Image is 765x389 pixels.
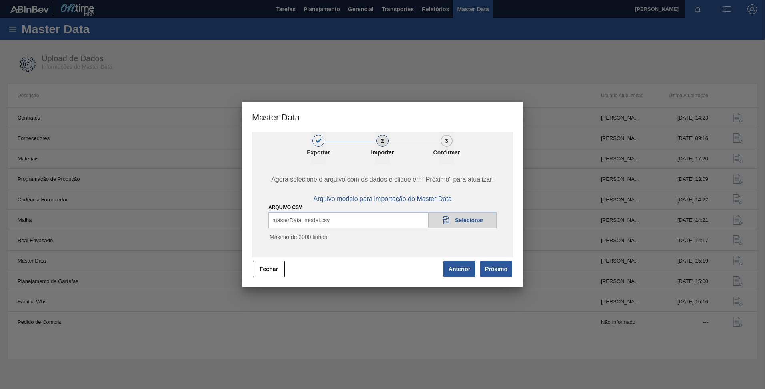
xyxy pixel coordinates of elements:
button: Próximo [480,261,512,277]
span: Arquivo modelo para importação do Master Data [313,195,451,203]
p: Exportar [298,149,338,156]
button: 3Confirmar [439,132,454,164]
button: Anterior [443,261,475,277]
div: 3 [441,135,453,147]
div: 1 [312,135,324,147]
button: Fechar [253,261,285,277]
div: 2 [376,135,389,147]
h3: Master Data [242,102,523,132]
p: Máximo de 2000 linhas [268,234,497,240]
span: Selecionar [455,217,483,223]
button: 1Exportar [311,132,326,164]
p: Importar [362,149,403,156]
label: ARQUIVO CSV [268,205,302,210]
span: masterData_model.csv [272,217,330,223]
p: Confirmar [427,149,467,156]
span: Agora selecione o arquivo com os dados e clique em "Próximo" para atualizar! [261,176,504,183]
button: 2Importar [375,132,390,164]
